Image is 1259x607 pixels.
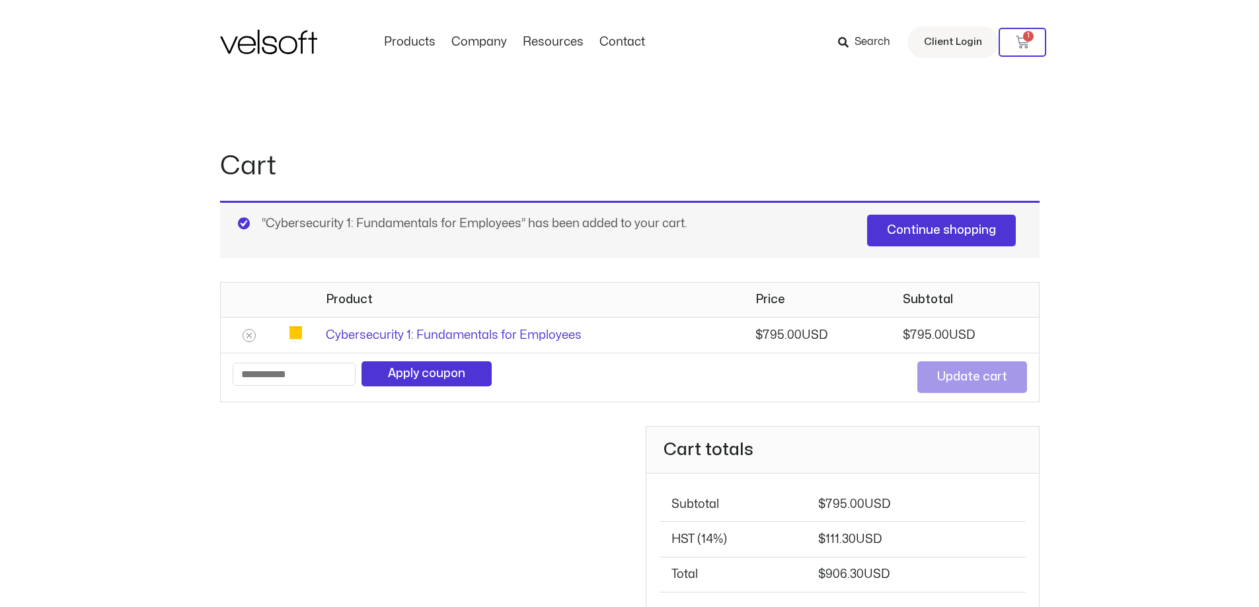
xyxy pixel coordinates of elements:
[903,330,910,341] span: $
[660,487,806,521] th: Subtotal
[376,35,653,50] nav: Menu
[818,534,825,545] span: $
[443,35,515,50] a: CompanyMenu Toggle
[326,330,582,341] a: Cybersecurity 1: Fundamentals for Employees
[818,499,864,510] bdi: 795.00
[891,283,1038,317] th: Subtotal
[755,330,763,341] span: $
[744,283,891,317] th: Price
[818,569,864,580] bdi: 906.30
[818,534,882,545] span: 111.30
[243,329,256,342] a: Remove Cybersecurity 1: Fundamentals for Employees from cart
[362,361,492,386] button: Apply coupon
[591,35,653,50] a: ContactMenu Toggle
[289,326,302,344] img: Cybersecurity 1: Fundamentals for Employees
[314,283,744,317] th: Product
[220,30,317,54] img: Velsoft Training Materials
[917,361,1027,393] button: Update cart
[999,28,1046,57] a: 1
[376,35,443,50] a: ProductsMenu Toggle
[220,148,1040,185] h1: Cart
[838,31,899,54] a: Search
[818,569,825,580] span: $
[220,201,1040,258] div: “Cybersecurity 1: Fundamentals for Employees” has been added to your cart.
[1023,31,1034,42] span: 1
[855,34,890,51] span: Search
[660,557,806,592] th: Total
[907,26,999,58] a: Client Login
[646,427,1038,474] h2: Cart totals
[818,499,825,510] span: $
[660,521,806,556] th: HST (14%)
[924,34,982,51] span: Client Login
[755,330,802,341] bdi: 795.00
[903,330,949,341] bdi: 795.00
[867,215,1016,246] a: Continue shopping
[515,35,591,50] a: ResourcesMenu Toggle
